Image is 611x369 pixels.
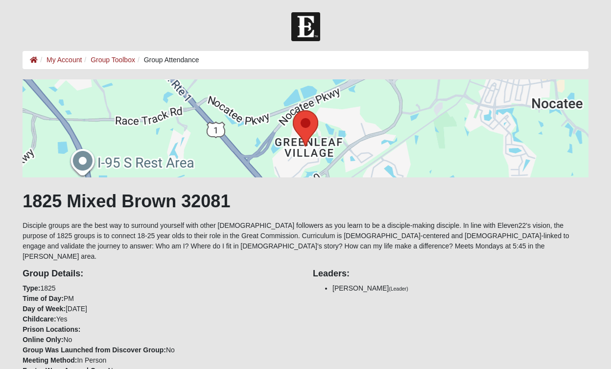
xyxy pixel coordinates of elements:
[23,284,40,292] strong: Type:
[23,305,66,313] strong: Day of Week:
[23,346,166,354] strong: Group Was Launched from Discover Group:
[389,286,408,292] small: (Leader)
[291,12,320,41] img: Church of Eleven22 Logo
[91,56,135,64] a: Group Toolbox
[332,283,588,294] li: [PERSON_NAME]
[23,269,298,279] h4: Group Details:
[23,295,64,302] strong: Time of Day:
[313,269,588,279] h4: Leaders:
[23,336,63,344] strong: Online Only:
[47,56,82,64] a: My Account
[23,191,588,212] h1: 1825 Mixed Brown 32081
[23,325,80,333] strong: Prison Locations:
[23,315,56,323] strong: Childcare:
[135,55,199,65] li: Group Attendance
